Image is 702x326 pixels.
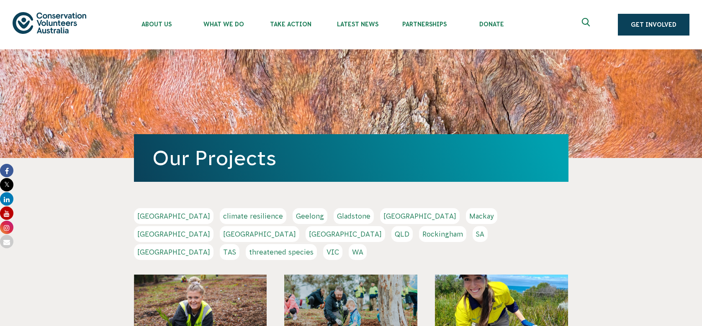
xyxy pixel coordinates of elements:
a: [GEOGRAPHIC_DATA] [306,226,385,242]
span: Latest News [324,21,391,28]
a: [GEOGRAPHIC_DATA] [134,208,213,224]
a: climate resilience [220,208,286,224]
span: Donate [458,21,525,28]
a: [GEOGRAPHIC_DATA] [380,208,460,224]
a: Our Projects [152,147,276,169]
a: Gladstone [334,208,374,224]
a: [GEOGRAPHIC_DATA] [134,244,213,260]
a: threatened species [246,244,317,260]
span: Expand search box [582,18,592,31]
a: TAS [220,244,239,260]
a: SA [473,226,488,242]
a: [GEOGRAPHIC_DATA] [220,226,299,242]
button: Expand search box Close search box [577,15,597,35]
a: Get Involved [618,14,689,36]
a: [GEOGRAPHIC_DATA] [134,226,213,242]
a: QLD [391,226,413,242]
span: What We Do [190,21,257,28]
span: Partnerships [391,21,458,28]
span: About Us [123,21,190,28]
a: WA [349,244,367,260]
img: logo.svg [13,12,86,33]
a: VIC [323,244,342,260]
a: Rockingham [419,226,466,242]
a: Mackay [466,208,497,224]
a: Geelong [293,208,327,224]
span: Take Action [257,21,324,28]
